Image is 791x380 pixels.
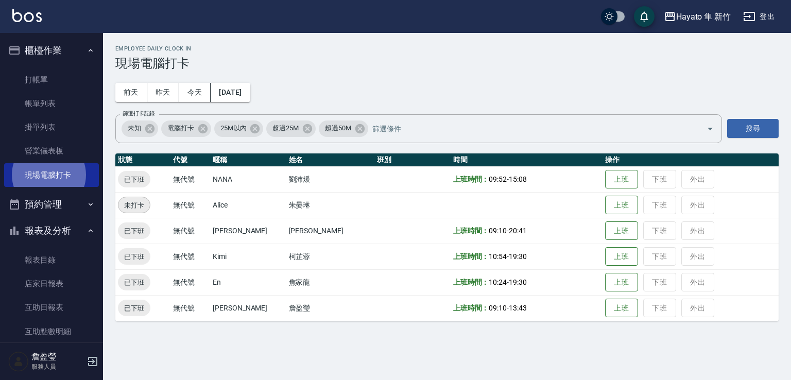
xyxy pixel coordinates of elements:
button: 預約管理 [4,191,99,218]
button: 前天 [115,83,147,102]
td: 無代號 [170,295,210,321]
th: 操作 [603,153,779,167]
a: 店家日報表 [4,272,99,296]
a: 打帳單 [4,68,99,92]
td: Kimi [210,244,286,269]
td: 劉沛煖 [286,166,375,192]
span: 超過25M [266,123,305,133]
a: 帳單列表 [4,92,99,115]
span: 19:30 [509,252,527,261]
h2: Employee Daily Clock In [115,45,779,52]
div: 電腦打卡 [161,120,211,137]
button: save [634,6,655,27]
a: 掛單列表 [4,115,99,139]
a: 互助日報表 [4,296,99,319]
button: Hayato 隼 新竹 [660,6,735,27]
th: 姓名 [286,153,375,167]
button: 上班 [605,299,638,318]
span: 10:54 [489,252,507,261]
td: Alice [210,192,286,218]
td: 無代號 [170,244,210,269]
span: 10:24 [489,278,507,286]
th: 暱稱 [210,153,286,167]
button: Open [702,120,718,137]
span: 已下班 [118,303,150,314]
b: 上班時間： [453,227,489,235]
td: [PERSON_NAME] [210,218,286,244]
div: 未知 [122,120,158,137]
td: 無代號 [170,192,210,218]
button: [DATE] [211,83,250,102]
th: 狀態 [115,153,170,167]
b: 上班時間： [453,252,489,261]
td: NANA [210,166,286,192]
button: 搜尋 [727,119,779,138]
a: 報表目錄 [4,248,99,272]
div: 超過25M [266,120,316,137]
span: 已下班 [118,277,150,288]
span: 已下班 [118,226,150,236]
span: 25M以內 [214,123,253,133]
b: 上班時間： [453,175,489,183]
td: [PERSON_NAME] [286,218,375,244]
span: 15:08 [509,175,527,183]
span: 09:52 [489,175,507,183]
h5: 詹盈瑩 [31,352,84,362]
span: 已下班 [118,251,150,262]
td: En [210,269,286,295]
span: 19:30 [509,278,527,286]
h3: 現場電腦打卡 [115,56,779,71]
button: 昨天 [147,83,179,102]
button: 今天 [179,83,211,102]
td: - [451,218,603,244]
button: 上班 [605,170,638,189]
button: 登出 [739,7,779,26]
button: 櫃檯作業 [4,37,99,64]
button: 報表及分析 [4,217,99,244]
th: 代號 [170,153,210,167]
td: - [451,295,603,321]
div: 超過50M [319,120,368,137]
th: 時間 [451,153,603,167]
b: 上班時間： [453,304,489,312]
button: 上班 [605,221,638,240]
td: 無代號 [170,269,210,295]
td: - [451,244,603,269]
b: 上班時間： [453,278,489,286]
span: 09:10 [489,227,507,235]
p: 服務人員 [31,362,84,371]
span: 已下班 [118,174,150,185]
img: Logo [12,9,42,22]
span: 未打卡 [118,200,150,211]
td: - [451,166,603,192]
td: 無代號 [170,218,210,244]
span: 13:43 [509,304,527,312]
button: 上班 [605,273,638,292]
td: 無代號 [170,166,210,192]
input: 篩選條件 [370,119,689,137]
a: 營業儀表板 [4,139,99,163]
a: 互助點數明細 [4,320,99,343]
td: 詹盈瑩 [286,295,375,321]
label: 篩選打卡記錄 [123,110,155,117]
span: 未知 [122,123,147,133]
div: 25M以內 [214,120,264,137]
td: 朱晏琳 [286,192,375,218]
span: 09:10 [489,304,507,312]
button: 上班 [605,196,638,215]
th: 班別 [374,153,451,167]
td: 焦家龍 [286,269,375,295]
td: - [451,269,603,295]
span: 超過50M [319,123,357,133]
img: Person [8,351,29,372]
button: 上班 [605,247,638,266]
span: 20:41 [509,227,527,235]
td: 柯芷蓉 [286,244,375,269]
td: [PERSON_NAME] [210,295,286,321]
a: 現場電腦打卡 [4,163,99,187]
span: 電腦打卡 [161,123,200,133]
div: Hayato 隼 新竹 [676,10,731,23]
